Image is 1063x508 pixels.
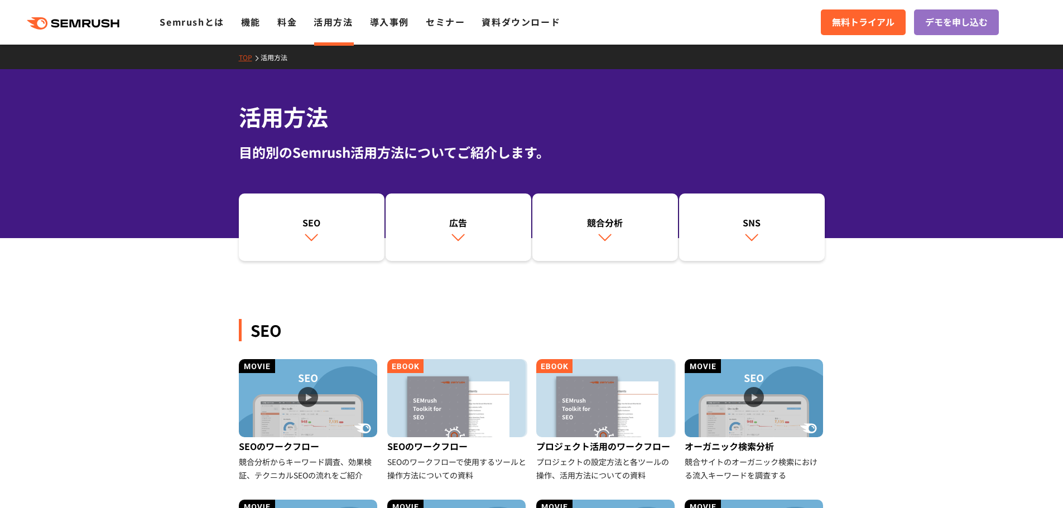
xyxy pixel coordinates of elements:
[925,15,988,30] span: デモを申し込む
[241,15,261,28] a: 機能
[685,359,825,482] a: オーガニック検索分析 競合サイトのオーガニック検索における流入キーワードを調査する
[538,216,672,229] div: 競合分析
[536,437,676,455] div: プロジェクト活用のワークフロー
[239,100,825,133] h1: 活用方法
[536,359,676,482] a: プロジェクト活用のワークフロー プロジェクトの設定方法と各ツールの操作、活用方法についての資料
[387,359,527,482] a: SEOのワークフロー SEOのワークフローで使用するツールと操作方法についての資料
[314,15,353,28] a: 活用方法
[160,15,224,28] a: Semrushとは
[370,15,409,28] a: 導入事例
[277,15,297,28] a: 料金
[239,52,261,62] a: TOP
[239,319,825,341] div: SEO
[239,455,379,482] div: 競合分析からキーワード調査、効果検証、テクニカルSEOの流れをご紹介
[832,15,894,30] span: 無料トライアル
[239,193,384,262] a: SEO
[387,455,527,482] div: SEOのワークフローで使用するツールと操作方法についての資料
[685,216,819,229] div: SNS
[261,52,296,62] a: 活用方法
[391,216,526,229] div: 広告
[239,359,379,482] a: SEOのワークフロー 競合分析からキーワード調査、効果検証、テクニカルSEOの流れをご紹介
[536,455,676,482] div: プロジェクトの設定方法と各ツールの操作、活用方法についての資料
[426,15,465,28] a: セミナー
[387,437,527,455] div: SEOのワークフロー
[244,216,379,229] div: SEO
[386,193,531,262] a: 広告
[532,193,678,262] a: 競合分析
[239,437,379,455] div: SEOのワークフロー
[482,15,560,28] a: 資料ダウンロード
[821,9,906,35] a: 無料トライアル
[914,9,999,35] a: デモを申し込む
[685,455,825,482] div: 競合サイトのオーガニック検索における流入キーワードを調査する
[679,193,825,262] a: SNS
[685,437,825,455] div: オーガニック検索分析
[239,142,825,162] div: 目的別のSemrush活用方法についてご紹介します。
